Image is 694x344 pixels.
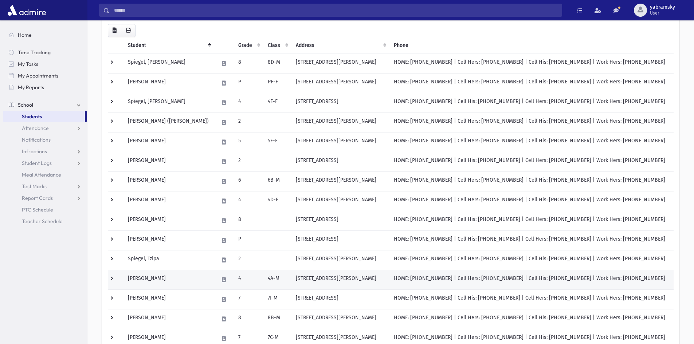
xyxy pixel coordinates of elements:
[18,32,32,38] span: Home
[3,29,87,41] a: Home
[291,289,389,309] td: [STREET_ADDRESS]
[389,152,674,171] td: HOME: [PHONE_NUMBER] | Cell His: [PHONE_NUMBER] | Cell Hers: [PHONE_NUMBER] | Work Hers: [PHONE_N...
[123,270,215,289] td: [PERSON_NAME]
[3,146,87,157] a: Infractions
[263,289,291,309] td: 7I-M
[291,112,389,132] td: [STREET_ADDRESS][PERSON_NAME]
[291,191,389,211] td: [STREET_ADDRESS][PERSON_NAME]
[123,289,215,309] td: [PERSON_NAME]
[389,73,674,93] td: HOME: [PHONE_NUMBER] | Cell Hers: [PHONE_NUMBER] | Cell His: [PHONE_NUMBER] | Work Hers: [PHONE_N...
[263,132,291,152] td: 5F-F
[22,148,47,155] span: Infractions
[234,230,263,250] td: P
[3,181,87,192] a: Test Marks
[263,54,291,73] td: 8D-M
[234,250,263,270] td: 2
[22,183,47,190] span: Test Marks
[121,24,136,37] button: Print
[291,250,389,270] td: [STREET_ADDRESS][PERSON_NAME]
[3,122,87,134] a: Attendance
[123,152,215,171] td: [PERSON_NAME]
[3,157,87,169] a: Student Logs
[234,171,263,191] td: 6
[389,93,674,112] td: HOME: [PHONE_NUMBER] | Cell His: [PHONE_NUMBER] | Cell Hers: [PHONE_NUMBER] | Work Hers: [PHONE_N...
[123,73,215,93] td: [PERSON_NAME]
[291,211,389,230] td: [STREET_ADDRESS]
[3,169,87,181] a: Meal Attendance
[263,309,291,329] td: 8B-M
[123,309,215,329] td: [PERSON_NAME]
[123,132,215,152] td: [PERSON_NAME]
[22,218,63,225] span: Teacher Schedule
[22,160,52,166] span: Student Logs
[234,37,263,54] th: Grade: activate to sort column ascending
[389,211,674,230] td: HOME: [PHONE_NUMBER] | Cell His: [PHONE_NUMBER] | Cell Hers: [PHONE_NUMBER] | Work Hers: [PHONE_N...
[22,171,61,178] span: Meal Attendance
[291,37,389,54] th: Address: activate to sort column ascending
[18,72,58,79] span: My Appointments
[18,102,33,108] span: School
[263,73,291,93] td: PF-F
[234,211,263,230] td: 8
[123,191,215,211] td: [PERSON_NAME]
[18,49,51,56] span: Time Tracking
[291,152,389,171] td: [STREET_ADDRESS]
[291,73,389,93] td: [STREET_ADDRESS][PERSON_NAME]
[263,270,291,289] td: 4A-M
[123,230,215,250] td: [PERSON_NAME]
[18,84,44,91] span: My Reports
[650,10,675,16] span: User
[263,93,291,112] td: 4E-F
[3,58,87,70] a: My Tasks
[291,309,389,329] td: [STREET_ADDRESS][PERSON_NAME]
[3,134,87,146] a: Notifications
[3,82,87,93] a: My Reports
[234,270,263,289] td: 4
[18,61,38,67] span: My Tasks
[389,230,674,250] td: HOME: [PHONE_NUMBER] | Cell His: [PHONE_NUMBER] | Cell Hers: [PHONE_NUMBER] | Work Hers: [PHONE_N...
[123,250,215,270] td: Spiegel, Tzipa
[123,37,215,54] th: Student: activate to sort column descending
[22,125,49,131] span: Attendance
[234,73,263,93] td: P
[123,112,215,132] td: [PERSON_NAME] ([PERSON_NAME])
[389,289,674,309] td: HOME: [PHONE_NUMBER] | Cell His: [PHONE_NUMBER] | Cell Hers: [PHONE_NUMBER] | Work Hers: [PHONE_N...
[389,250,674,270] td: HOME: [PHONE_NUMBER] | Cell Hers: [PHONE_NUMBER] | Cell His: [PHONE_NUMBER] | Work Hers: [PHONE_N...
[389,270,674,289] td: HOME: [PHONE_NUMBER] | Cell Hers: [PHONE_NUMBER] | Cell His: [PHONE_NUMBER] | Work Hers: [PHONE_N...
[389,191,674,211] td: HOME: [PHONE_NUMBER] | Cell Hers: [PHONE_NUMBER] | Cell His: [PHONE_NUMBER] | Work Hers: [PHONE_N...
[3,216,87,227] a: Teacher Schedule
[291,230,389,250] td: [STREET_ADDRESS]
[22,113,42,120] span: Students
[263,171,291,191] td: 6B-M
[291,54,389,73] td: [STREET_ADDRESS][PERSON_NAME]
[263,37,291,54] th: Class: activate to sort column ascending
[108,24,121,37] button: CSV
[123,211,215,230] td: [PERSON_NAME]
[291,270,389,289] td: [STREET_ADDRESS][PERSON_NAME]
[234,54,263,73] td: 8
[234,93,263,112] td: 4
[389,112,674,132] td: HOME: [PHONE_NUMBER] | Cell Hers: [PHONE_NUMBER] | Cell His: [PHONE_NUMBER] | Work Hers: [PHONE_N...
[6,3,48,17] img: AdmirePro
[22,206,53,213] span: PTC Schedule
[389,171,674,191] td: HOME: [PHONE_NUMBER] | Cell Hers: [PHONE_NUMBER] | Cell His: [PHONE_NUMBER] | Work Hers: [PHONE_N...
[3,192,87,204] a: Report Cards
[650,4,675,10] span: yabramsky
[3,99,87,111] a: School
[234,309,263,329] td: 8
[389,309,674,329] td: HOME: [PHONE_NUMBER] | Cell Hers: [PHONE_NUMBER] | Cell His: [PHONE_NUMBER] | Work Hers: [PHONE_N...
[389,37,674,54] th: Phone
[123,54,215,73] td: Spiegel, [PERSON_NAME]
[22,195,53,201] span: Report Cards
[3,47,87,58] a: Time Tracking
[3,111,85,122] a: Students
[263,191,291,211] td: 4D-F
[389,54,674,73] td: HOME: [PHONE_NUMBER] | Cell Hers: [PHONE_NUMBER] | Cell His: [PHONE_NUMBER] | Work Hers: [PHONE_N...
[3,70,87,82] a: My Appointments
[123,171,215,191] td: [PERSON_NAME]
[3,204,87,216] a: PTC Schedule
[234,289,263,309] td: 7
[291,93,389,112] td: [STREET_ADDRESS]
[291,132,389,152] td: [STREET_ADDRESS][PERSON_NAME]
[234,191,263,211] td: 4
